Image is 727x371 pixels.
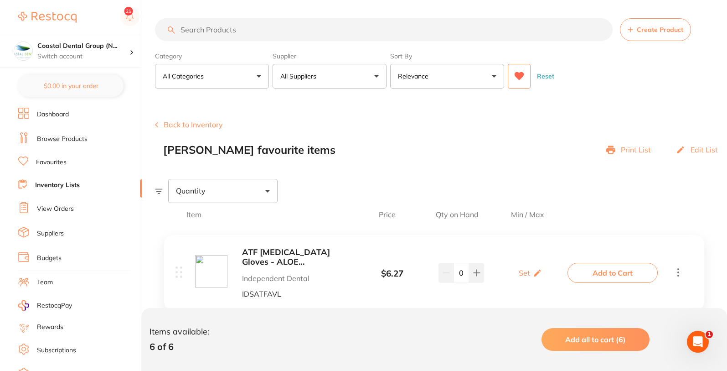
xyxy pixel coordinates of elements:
a: Rewards [37,323,63,332]
img: 206 [195,255,227,287]
img: Restocq Logo [18,12,77,23]
a: Dashboard [37,110,69,119]
button: Back to Inventory [155,120,223,129]
button: Create Product [620,18,691,41]
a: Budgets [37,254,62,263]
a: Subscriptions [37,346,76,355]
div: ATF [MEDICAL_DATA] Gloves - ALOE [PERSON_NAME] - Latex - Powder Free - Large Independent Dental I... [164,235,704,311]
a: RestocqPay [18,300,72,311]
span: 1 [706,331,713,338]
p: Switch account [37,52,129,61]
span: Price [347,210,427,219]
button: Add all to cart (6) [541,328,650,351]
p: Independent Dental [242,274,353,282]
p: Items available: [150,327,209,337]
iframe: Intercom live chat [687,331,709,353]
div: $ 6.27 [353,269,432,279]
input: Search Products [155,18,613,41]
a: View Orders [37,204,74,214]
p: Relevance [398,72,432,81]
label: Category [155,52,269,60]
a: Browse Products [37,135,88,144]
span: Item [186,210,347,219]
span: Create Product [637,26,683,33]
button: $0.00 in your order [18,75,124,97]
a: Favourites [36,158,67,167]
p: Print List [621,146,651,154]
button: All Suppliers [273,64,387,89]
img: RestocqPay [18,300,29,311]
label: Supplier [273,52,387,60]
span: Quantity [176,187,206,195]
a: Inventory Lists [35,181,80,190]
span: Min / Max [487,210,567,219]
span: Add all to cart (6) [565,335,626,344]
button: Relevance [390,64,504,89]
p: IDSATFAVL [242,290,353,298]
span: Qty on Hand [427,210,487,219]
a: Suppliers [37,229,64,238]
p: All Categories [163,72,207,81]
button: ATF [MEDICAL_DATA] Gloves - ALOE [PERSON_NAME] - Latex - Powder Free - Large [242,248,353,266]
span: RestocqPay [37,301,72,310]
button: Reset [534,64,557,89]
label: Sort By [390,52,504,60]
button: All Categories [155,64,269,89]
h4: Coastal Dental Group (Newcastle) [37,42,129,51]
p: 6 of 6 [150,341,209,352]
p: Edit List [691,146,718,154]
button: Add to Cart [567,263,658,283]
p: All Suppliers [280,72,320,81]
h2: [PERSON_NAME] favourite items [163,144,335,157]
img: Coastal Dental Group (Newcastle) [14,42,32,60]
a: Restocq Logo [18,7,77,28]
a: Team [37,278,53,287]
p: Set [519,269,530,277]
